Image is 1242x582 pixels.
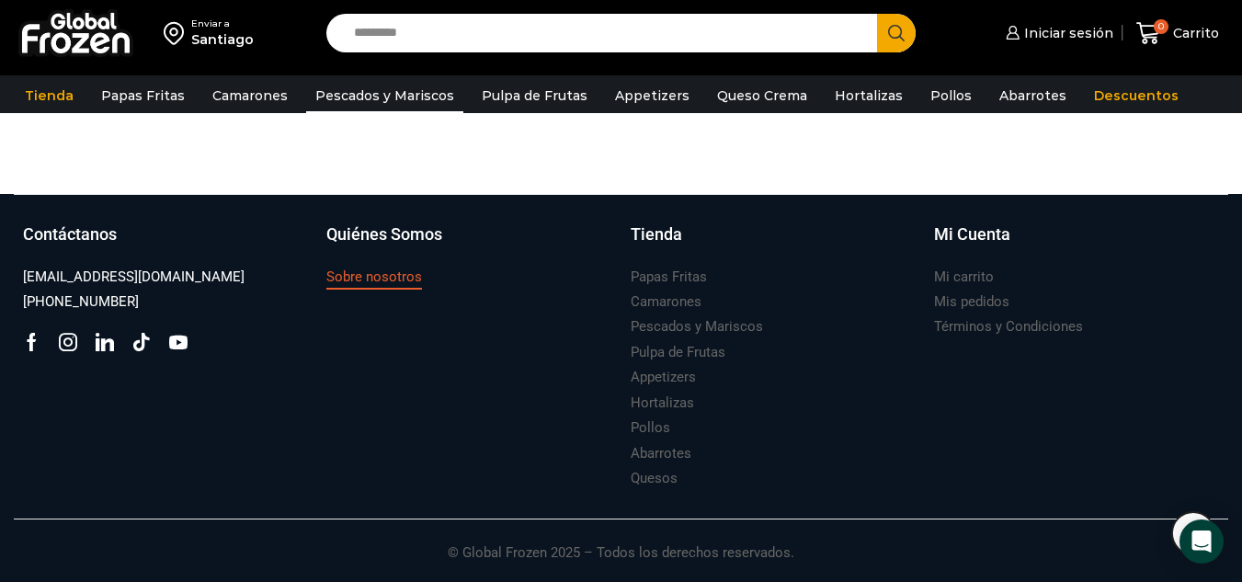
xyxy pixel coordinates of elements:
[934,290,1009,314] a: Mis pedidos
[1154,19,1168,34] span: 0
[606,78,699,113] a: Appetizers
[473,78,597,113] a: Pulpa de Frutas
[23,223,308,265] a: Contáctanos
[631,418,670,438] h3: Pollos
[1179,519,1224,564] div: Open Intercom Messenger
[203,78,297,113] a: Camarones
[14,519,1228,564] p: © Global Frozen 2025 – Todos los derechos reservados.
[631,265,707,290] a: Papas Fritas
[990,78,1076,113] a: Abarrotes
[631,268,707,287] h3: Papas Fritas
[631,416,670,440] a: Pollos
[921,78,981,113] a: Pollos
[164,17,191,49] img: address-field-icon.svg
[631,394,694,413] h3: Hortalizas
[306,78,463,113] a: Pescados y Mariscos
[934,268,994,287] h3: Mi carrito
[631,223,916,265] a: Tienda
[631,340,725,365] a: Pulpa de Frutas
[934,292,1009,312] h3: Mis pedidos
[826,78,912,113] a: Hortalizas
[23,265,245,290] a: [EMAIL_ADDRESS][DOMAIN_NAME]
[1085,78,1188,113] a: Descuentos
[631,444,691,463] h3: Abarrotes
[631,441,691,466] a: Abarrotes
[1001,15,1113,51] a: Iniciar sesión
[631,391,694,416] a: Hortalizas
[326,268,422,287] h3: Sobre nosotros
[191,30,254,49] div: Santiago
[631,290,701,314] a: Camarones
[92,78,194,113] a: Papas Fritas
[326,265,422,290] a: Sobre nosotros
[934,223,1219,265] a: Mi Cuenta
[631,223,682,246] h3: Tienda
[934,265,994,290] a: Mi carrito
[23,223,117,246] h3: Contáctanos
[934,317,1083,337] h3: Términos y Condiciones
[631,343,725,362] h3: Pulpa de Frutas
[631,317,763,337] h3: Pescados y Mariscos
[934,314,1083,339] a: Términos y Condiciones
[631,466,678,491] a: Quesos
[1168,24,1219,42] span: Carrito
[1020,24,1113,42] span: Iniciar sesión
[631,292,701,312] h3: Camarones
[23,268,245,287] h3: [EMAIL_ADDRESS][DOMAIN_NAME]
[23,290,139,314] a: [PHONE_NUMBER]
[631,365,696,390] a: Appetizers
[16,78,83,113] a: Tienda
[934,223,1010,246] h3: Mi Cuenta
[631,469,678,488] h3: Quesos
[191,17,254,30] div: Enviar a
[631,314,763,339] a: Pescados y Mariscos
[1132,12,1224,55] a: 0 Carrito
[326,223,442,246] h3: Quiénes Somos
[877,14,916,52] button: Search button
[326,223,611,265] a: Quiénes Somos
[23,292,139,312] h3: [PHONE_NUMBER]
[708,78,816,113] a: Queso Crema
[631,368,696,387] h3: Appetizers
